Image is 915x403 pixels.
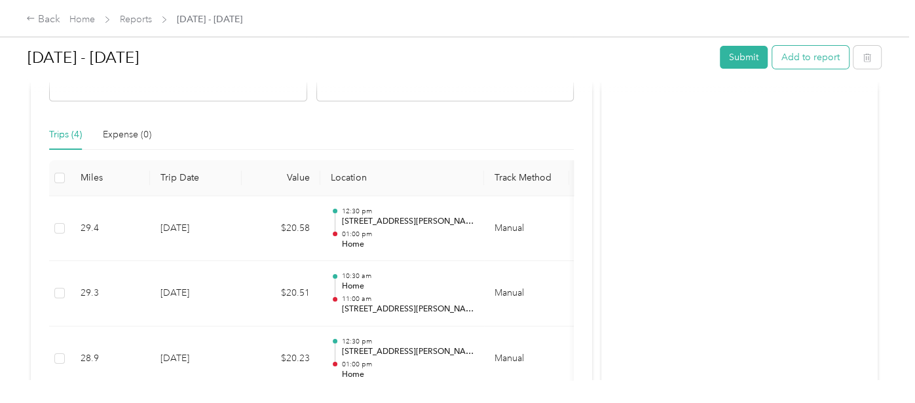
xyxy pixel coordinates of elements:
[484,326,569,392] td: Manual
[484,160,569,196] th: Track Method
[341,346,474,358] p: [STREET_ADDRESS][PERSON_NAME]
[569,326,667,392] td: Work
[177,12,242,26] span: [DATE] - [DATE]
[26,12,60,27] div: Back
[242,261,320,326] td: $20.51
[341,294,474,304] p: 11:00 am
[49,128,82,142] div: Trips (4)
[150,261,242,326] td: [DATE]
[103,128,151,142] div: Expense (0)
[569,160,667,196] th: Purpose
[70,196,150,262] td: 29.4
[242,196,320,262] td: $20.58
[242,160,320,196] th: Value
[341,281,474,292] p: Home
[150,196,242,262] td: [DATE]
[70,326,150,392] td: 28.9
[569,261,667,326] td: Work
[341,304,474,315] p: [STREET_ADDRESS][PERSON_NAME]
[69,14,95,25] a: Home
[341,337,474,346] p: 12:30 pm
[484,261,569,326] td: Manual
[242,326,320,392] td: $20.23
[341,239,474,251] p: Home
[120,14,152,25] a: Reports
[70,160,150,196] th: Miles
[772,46,849,69] button: Add to report
[70,261,150,326] td: 29.3
[150,326,242,392] td: [DATE]
[341,369,474,381] p: Home
[569,196,667,262] td: Work
[341,207,474,216] p: 12:30 pm
[720,46,768,69] button: Submit
[28,42,711,73] h1: Sept 22 - Oct 5
[842,330,915,403] iframe: Everlance-gr Chat Button Frame
[484,196,569,262] td: Manual
[341,360,474,369] p: 01:00 pm
[341,230,474,239] p: 01:00 pm
[320,160,484,196] th: Location
[150,160,242,196] th: Trip Date
[341,216,474,228] p: [STREET_ADDRESS][PERSON_NAME]
[341,272,474,281] p: 10:30 am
